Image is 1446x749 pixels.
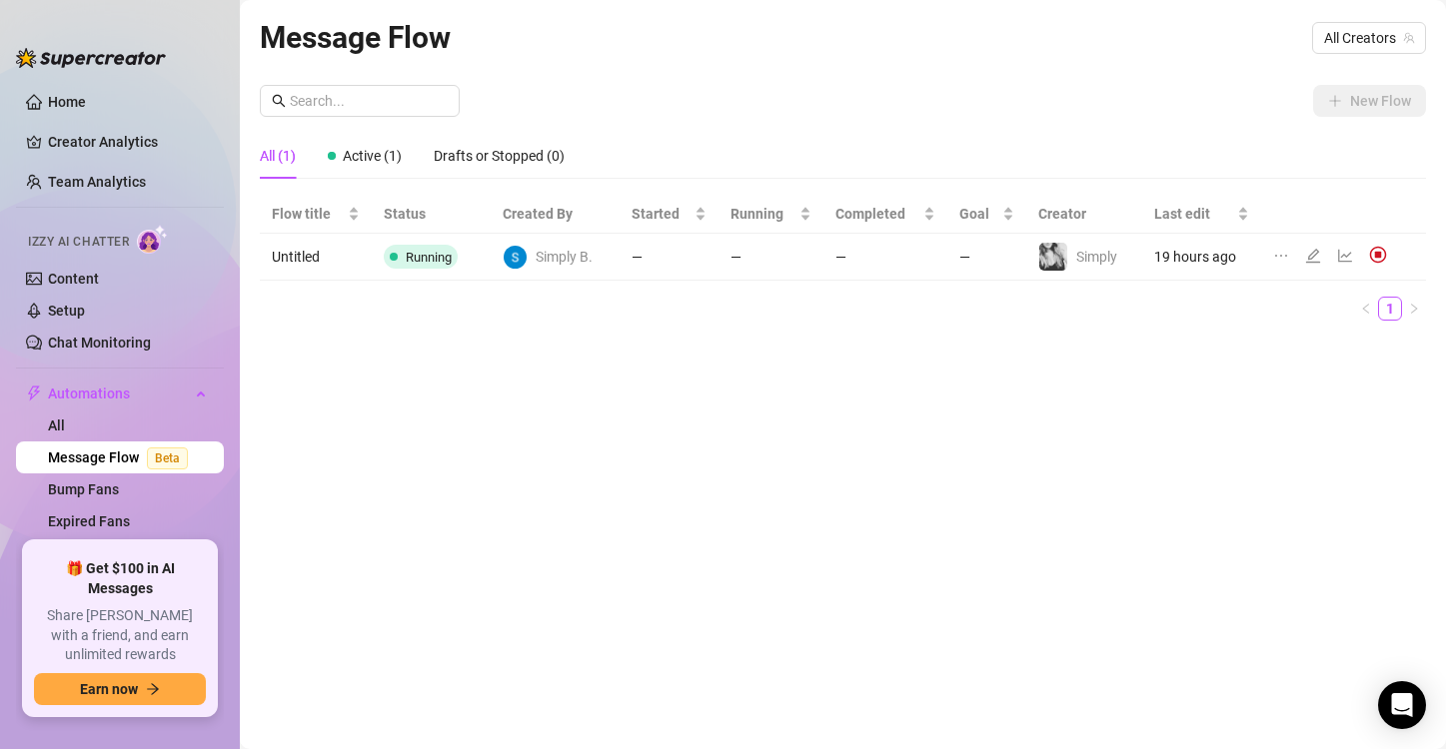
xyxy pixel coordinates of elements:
[1378,297,1402,321] li: 1
[536,246,593,268] span: Simply B.
[504,246,527,269] img: Simply Basic
[343,148,402,164] span: Active (1)
[959,203,998,225] span: Goal
[835,203,919,225] span: Completed
[1313,85,1426,117] button: New Flow
[1142,195,1262,234] th: Last edit
[1039,243,1067,271] img: Simply
[823,195,947,234] th: Completed
[48,335,151,351] a: Chat Monitoring
[1142,234,1262,281] td: 19 hours ago
[146,682,160,696] span: arrow-right
[1402,297,1426,321] button: right
[48,449,196,465] a: Message FlowBeta
[48,481,119,497] a: Bump Fans
[620,234,719,281] td: —
[1354,297,1378,321] button: left
[947,234,1026,281] td: —
[290,90,448,112] input: Search...
[491,195,620,234] th: Created By
[1076,249,1117,265] span: Simply
[34,673,206,705] button: Earn nowarrow-right
[372,195,492,234] th: Status
[1403,32,1415,44] span: team
[1026,195,1142,234] th: Creator
[48,377,190,409] span: Automations
[137,225,168,254] img: AI Chatter
[80,681,138,697] span: Earn now
[719,234,823,281] td: —
[1337,248,1353,264] span: line-chart
[947,195,1026,234] th: Goal
[1273,248,1289,264] span: ellipsis
[1379,298,1401,320] a: 1
[1305,248,1321,264] span: edit
[48,303,85,319] a: Setup
[260,145,296,167] div: All (1)
[34,559,206,598] span: 🎁 Get $100 in AI Messages
[1378,681,1426,729] div: Open Intercom Messenger
[48,513,130,529] a: Expired Fans
[434,145,565,167] div: Drafts or Stopped (0)
[48,271,99,287] a: Content
[1354,297,1378,321] li: Previous Page
[260,14,451,61] article: Message Flow
[272,203,344,225] span: Flow title
[406,250,452,265] span: Running
[823,234,947,281] td: —
[730,203,795,225] span: Running
[48,417,65,433] a: All
[147,447,188,469] span: Beta
[260,234,372,281] td: Untitled
[632,203,691,225] span: Started
[48,94,86,110] a: Home
[719,195,823,234] th: Running
[28,233,129,252] span: Izzy AI Chatter
[1369,246,1387,264] img: svg%3e
[48,174,146,190] a: Team Analytics
[48,126,208,158] a: Creator Analytics
[620,195,719,234] th: Started
[1402,297,1426,321] li: Next Page
[1360,303,1372,315] span: left
[1324,23,1414,53] span: All Creators
[26,385,42,401] span: thunderbolt
[272,94,286,108] span: search
[34,606,206,665] span: Share [PERSON_NAME] with a friend, and earn unlimited rewards
[260,195,372,234] th: Flow title
[16,48,166,68] img: logo-BBDzfeDw.svg
[1154,203,1234,225] span: Last edit
[1408,303,1420,315] span: right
